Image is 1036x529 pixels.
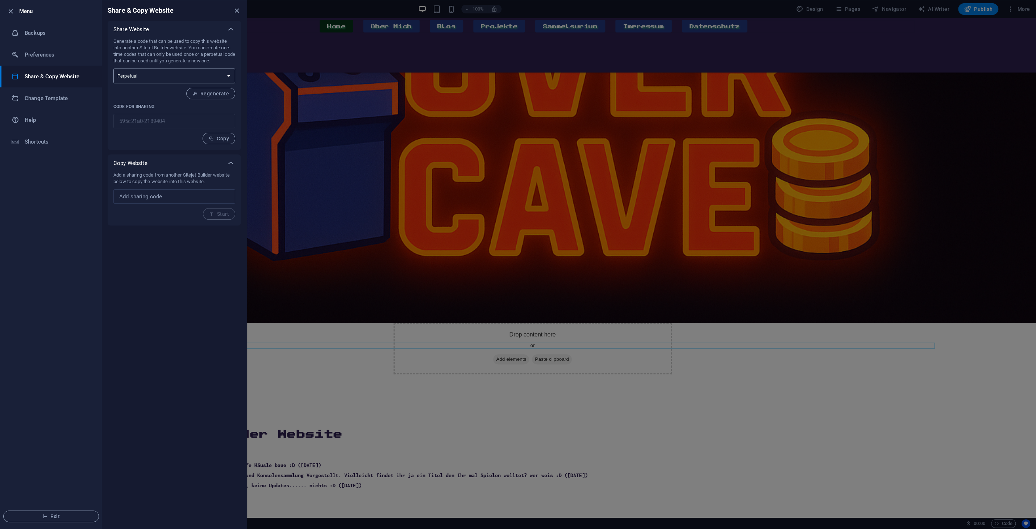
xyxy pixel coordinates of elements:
div: Copy Website [108,154,241,172]
span: Paste clipboard [503,336,543,346]
button: close [232,6,241,15]
h6: Share & Copy Website [108,6,174,15]
div: Share Website [108,21,241,38]
h6: Help [25,116,92,124]
p: Code for sharing [113,104,235,109]
input: Add sharing code [113,189,235,204]
h6: Preferences [25,50,92,59]
span: Add elements [464,336,500,346]
a: Help [0,109,102,131]
button: Regenerate [186,88,235,99]
span: Regenerate [192,91,229,96]
button: Exit [3,511,99,522]
p: Generate a code that can be used to copy this website into another Sitejet Builder website. You c... [113,38,235,64]
h6: Shortcuts [25,137,92,146]
h6: Menu [19,7,96,16]
span: Copy [209,136,229,141]
p: Add a sharing code from another Sitejet Builder website below to copy the website into this website. [113,172,235,185]
span: Exit [9,513,93,519]
div: Drop content here [365,305,643,356]
p: Copy Website [113,160,147,167]
h6: Change Template [25,94,92,103]
h6: Share & Copy Website [25,72,92,81]
p: Share Website [113,26,149,33]
button: Copy [203,133,235,144]
h6: Backups [25,29,92,37]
